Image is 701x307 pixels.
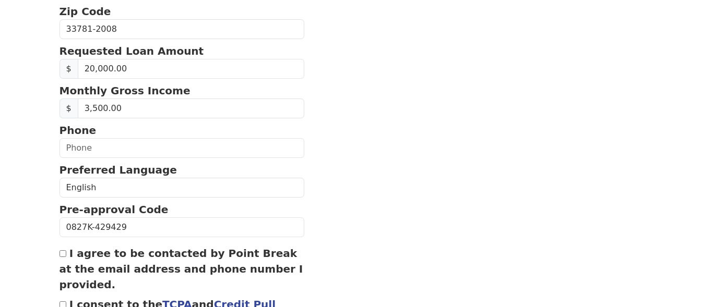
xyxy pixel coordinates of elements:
[60,83,305,99] p: Monthly Gross Income
[60,217,305,237] input: Pre-approval Code
[60,124,96,137] strong: Phone
[60,203,169,216] strong: Pre-approval Code
[60,164,177,176] strong: Preferred Language
[60,247,303,291] label: I agree to be contacted by Point Break at the email address and phone number I provided.
[60,138,305,158] input: Phone
[60,45,204,57] strong: Requested Loan Amount
[60,19,305,39] input: Zip Code
[60,99,78,118] span: $
[78,59,305,79] input: Requested Loan Amount
[78,99,305,118] input: Monthly Gross Income
[60,5,111,18] strong: Zip Code
[60,59,78,79] span: $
